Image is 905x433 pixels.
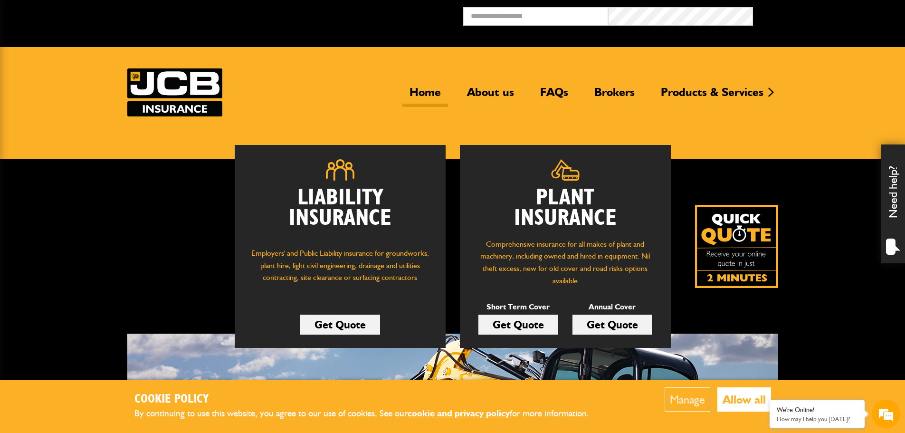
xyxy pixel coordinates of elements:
[402,85,448,107] a: Home
[478,315,558,335] a: Get Quote
[249,247,431,293] p: Employers' and Public Liability insurance for groundworks, plant hire, light civil engineering, d...
[777,415,857,423] p: How may I help you today?
[777,406,857,414] div: We're Online!
[717,387,771,412] button: Allow all
[572,315,652,335] a: Get Quote
[249,188,431,238] h2: Liability Insurance
[134,406,605,421] p: By continuing to use this website, you agree to our use of cookies. See our for more information.
[572,301,652,313] p: Annual Cover
[474,238,657,287] p: Comprehensive insurance for all makes of plant and machinery, including owned and hired in equipm...
[587,85,642,107] a: Brokers
[695,205,778,288] img: Quick Quote
[654,85,771,107] a: Products & Services
[665,387,710,412] button: Manage
[300,315,380,335] a: Get Quote
[127,68,222,116] a: JCB Insurance Services
[695,205,778,288] a: Get your insurance quote isn just 2-minutes
[533,85,575,107] a: FAQs
[881,144,905,263] div: Need help?
[460,85,521,107] a: About us
[753,7,898,22] button: Broker Login
[408,408,510,419] a: cookie and privacy policy
[127,68,222,116] img: JCB Insurance Services logo
[134,392,605,407] h2: Cookie Policy
[478,301,558,313] p: Short Term Cover
[474,188,657,229] h2: Plant Insurance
